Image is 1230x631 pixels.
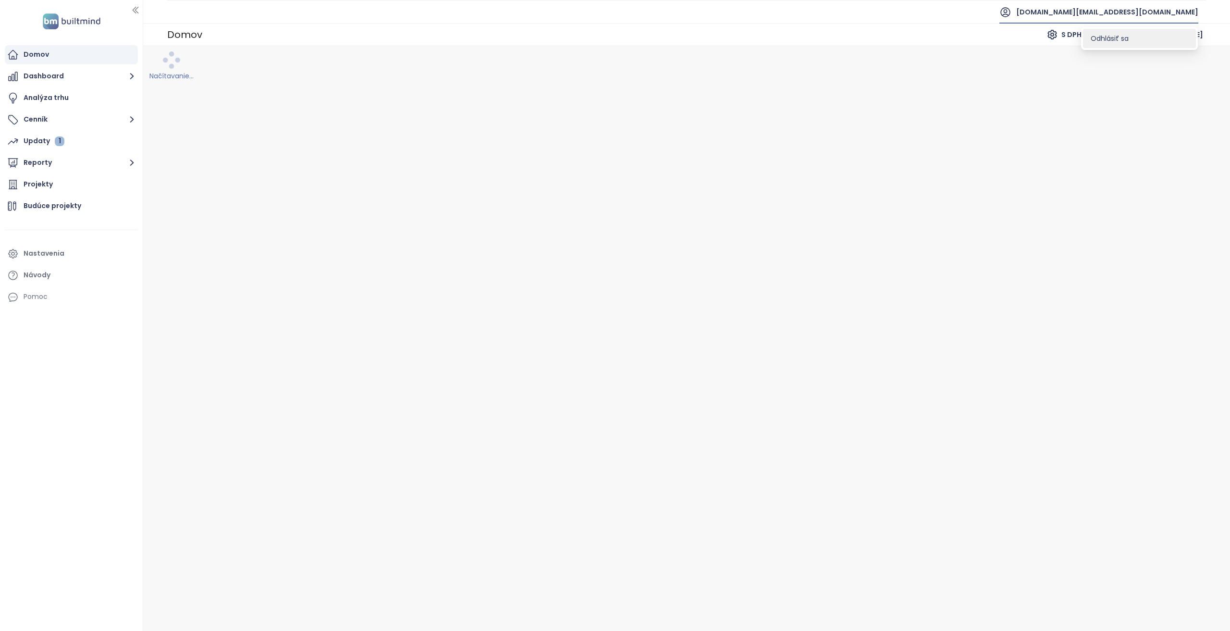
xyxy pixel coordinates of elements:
div: Projekty [24,178,53,190]
div: 1 [55,136,64,146]
div: Nastavenia [24,247,64,260]
div: Návody [24,269,50,281]
a: Domov [5,45,138,64]
a: Analýza trhu [5,88,138,108]
div: Domov [24,49,49,61]
div: Updaty [24,135,64,147]
div: Pomoc [24,291,48,303]
button: Dashboard [5,67,138,86]
span: S DPH [1061,27,1090,42]
span: Odhlásiť sa [1091,34,1129,43]
div: Pomoc [5,287,138,307]
button: Reporty [5,153,138,173]
a: Updaty 1 [5,132,138,151]
img: logo [40,12,103,31]
div: Budúce projekty [24,200,81,212]
a: Budúce projekty [5,197,138,216]
div: Načítavanie... [149,71,194,81]
div: Analýza trhu [24,92,69,104]
div: Domov [167,25,202,44]
span: [DOMAIN_NAME][EMAIL_ADDRESS][DOMAIN_NAME] [1016,0,1198,24]
button: Cenník [5,110,138,129]
a: Nastavenia [5,244,138,263]
a: Projekty [5,175,138,194]
a: Návody [5,266,138,285]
